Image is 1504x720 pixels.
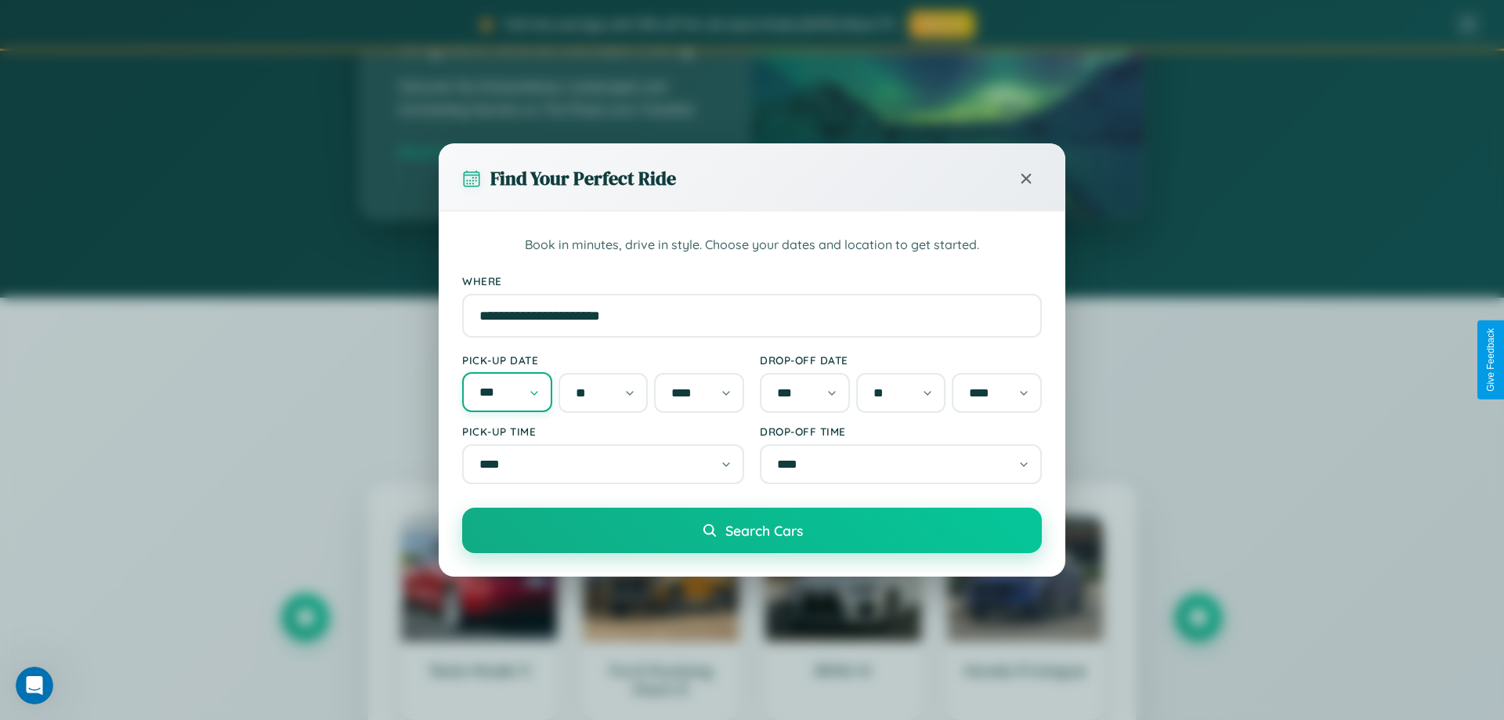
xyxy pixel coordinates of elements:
h3: Find Your Perfect Ride [490,165,676,191]
span: Search Cars [725,522,803,539]
label: Pick-up Date [462,353,744,367]
label: Drop-off Date [760,353,1042,367]
label: Where [462,274,1042,288]
p: Book in minutes, drive in style. Choose your dates and location to get started. [462,235,1042,255]
label: Drop-off Time [760,425,1042,438]
label: Pick-up Time [462,425,744,438]
button: Search Cars [462,508,1042,553]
